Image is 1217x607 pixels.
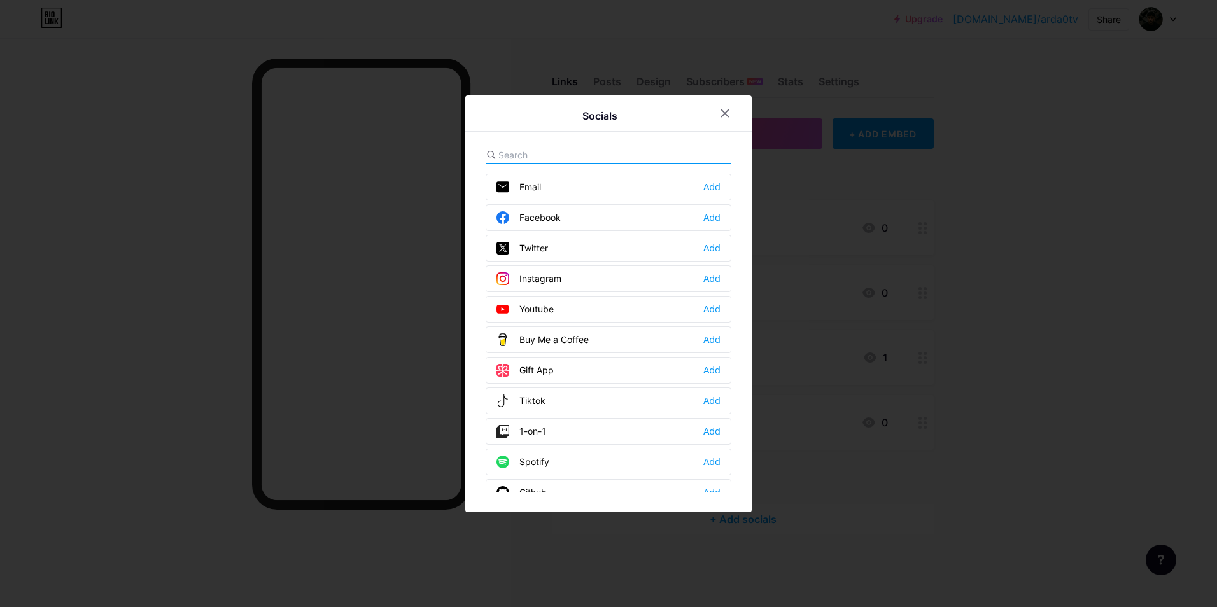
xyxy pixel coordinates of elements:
div: Add [703,242,721,255]
div: Youtube [496,303,554,316]
div: Facebook [496,211,561,224]
div: Add [703,394,721,407]
div: Github [496,486,547,499]
div: Add [703,333,721,346]
div: Add [703,456,721,468]
div: 1-on-1 [496,425,546,438]
div: Gift App [496,364,554,377]
div: Add [703,303,721,316]
div: Twitter [496,242,548,255]
div: Tiktok [496,394,545,407]
div: Add [703,181,721,193]
div: Instagram [496,272,561,285]
div: Add [703,486,721,499]
div: Add [703,211,721,224]
div: Add [703,364,721,377]
div: Add [703,272,721,285]
div: Buy Me a Coffee [496,333,589,346]
div: Email [496,181,541,193]
div: Spotify [496,456,549,468]
div: Socials [582,108,617,123]
input: Search [498,148,639,162]
div: Add [703,425,721,438]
